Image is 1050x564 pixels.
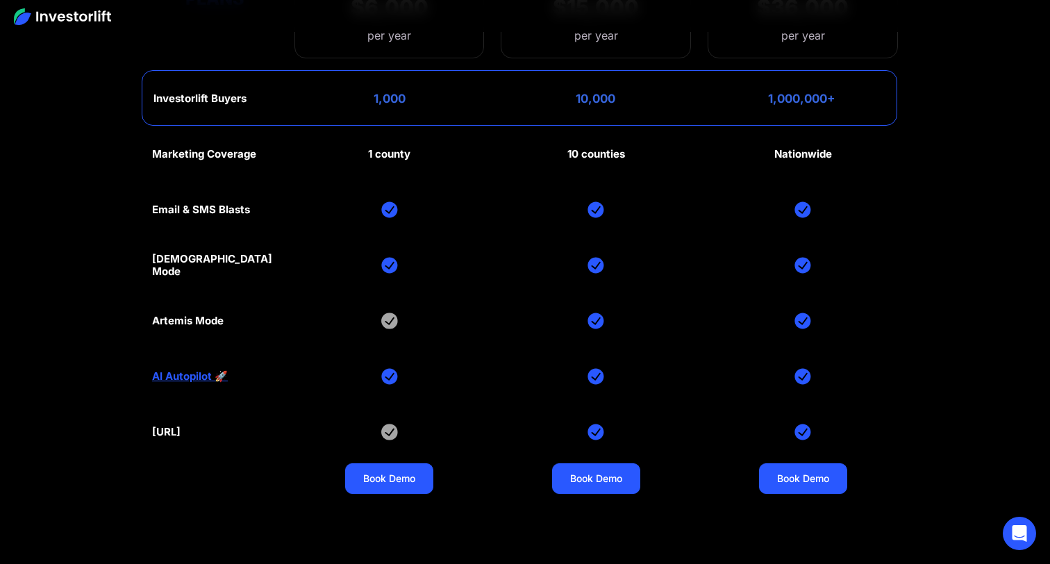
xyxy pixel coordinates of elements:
[152,253,278,278] div: [DEMOGRAPHIC_DATA] Mode
[345,463,433,494] a: Book Demo
[374,92,406,106] div: 1,000
[552,463,640,494] a: Book Demo
[567,148,625,160] div: 10 counties
[351,27,428,44] div: per year
[774,148,832,160] div: Nationwide
[152,315,224,327] div: Artemis Mode
[152,148,256,160] div: Marketing Coverage
[153,92,247,105] div: Investorlift Buyers
[368,148,410,160] div: 1 county
[781,27,825,44] div: per year
[152,204,250,216] div: Email & SMS Blasts
[768,92,835,106] div: 1,000,000+
[576,92,615,106] div: 10,000
[152,370,228,383] a: AI Autopilot 🚀
[759,463,847,494] a: Book Demo
[152,426,181,438] div: [URL]
[1003,517,1036,550] div: Open Intercom Messenger
[574,27,618,44] div: per year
